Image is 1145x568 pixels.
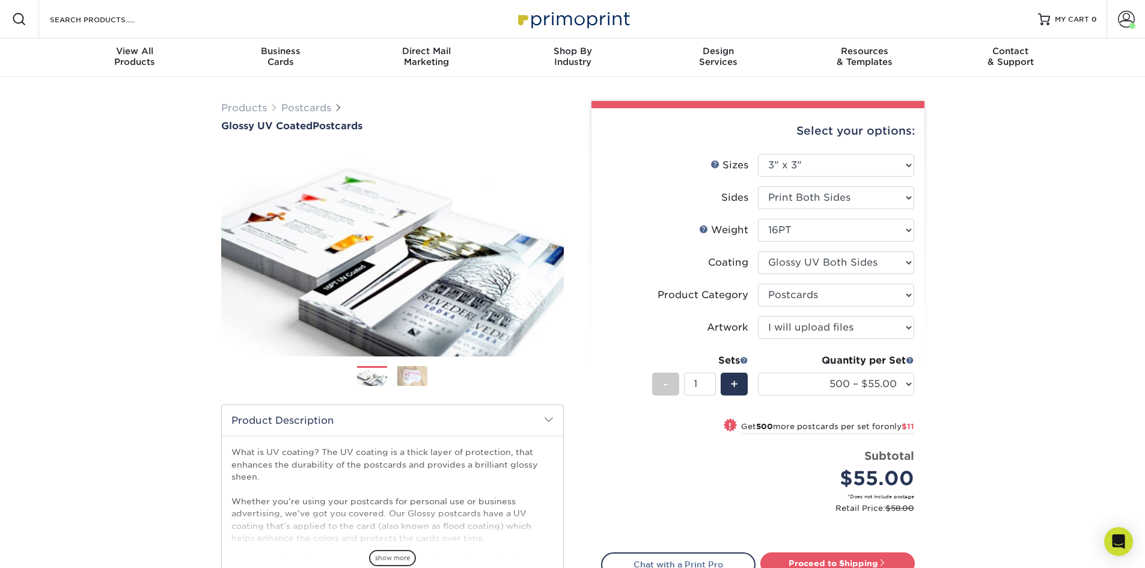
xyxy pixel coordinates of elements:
[730,375,738,393] span: +
[792,46,938,56] span: Resources
[652,353,748,368] div: Sets
[499,38,646,77] a: Shop ByIndustry
[792,38,938,77] a: Resources& Templates
[221,120,564,132] a: Glossy UV CoatedPostcards
[741,422,914,434] small: Get more postcards per set for
[938,46,1084,67] div: & Support
[221,120,564,132] h1: Postcards
[1104,527,1133,556] div: Open Intercom Messenger
[646,46,792,67] div: Services
[222,405,563,436] h2: Product Description
[611,502,914,514] small: Retail Price:
[756,422,773,431] strong: 500
[767,464,914,493] div: $55.00
[938,38,1084,77] a: Contact& Support
[902,422,914,431] span: $11
[658,288,748,302] div: Product Category
[62,38,208,77] a: View AllProducts
[62,46,208,56] span: View All
[663,375,668,393] span: -
[207,38,353,77] a: BusinessCards
[49,12,166,26] input: SEARCH PRODUCTS.....
[221,133,564,370] img: Glossy UV Coated 01
[1055,14,1089,25] span: MY CART
[353,38,499,77] a: Direct MailMarketing
[353,46,499,56] span: Direct Mail
[513,6,633,32] img: Primoprint
[646,46,792,56] span: Design
[369,550,416,566] span: show more
[499,46,646,67] div: Industry
[884,422,914,431] span: only
[601,108,915,154] div: Select your options:
[885,504,914,513] span: $58.00
[938,46,1084,56] span: Contact
[699,223,748,237] div: Weight
[708,255,748,270] div: Coating
[207,46,353,56] span: Business
[397,365,427,386] img: Postcards 02
[864,449,914,462] strong: Subtotal
[710,158,748,173] div: Sizes
[728,420,731,432] span: !
[707,320,748,335] div: Artwork
[207,46,353,67] div: Cards
[353,46,499,67] div: Marketing
[357,367,387,388] img: Postcards 01
[721,191,748,205] div: Sides
[62,46,208,67] div: Products
[281,102,331,114] a: Postcards
[1092,15,1097,23] span: 0
[646,38,792,77] a: DesignServices
[611,493,914,500] small: *Does not include postage
[758,353,914,368] div: Quantity per Set
[221,102,267,114] a: Products
[792,46,938,67] div: & Templates
[221,120,313,132] span: Glossy UV Coated
[3,531,102,564] iframe: Google Customer Reviews
[499,46,646,56] span: Shop By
